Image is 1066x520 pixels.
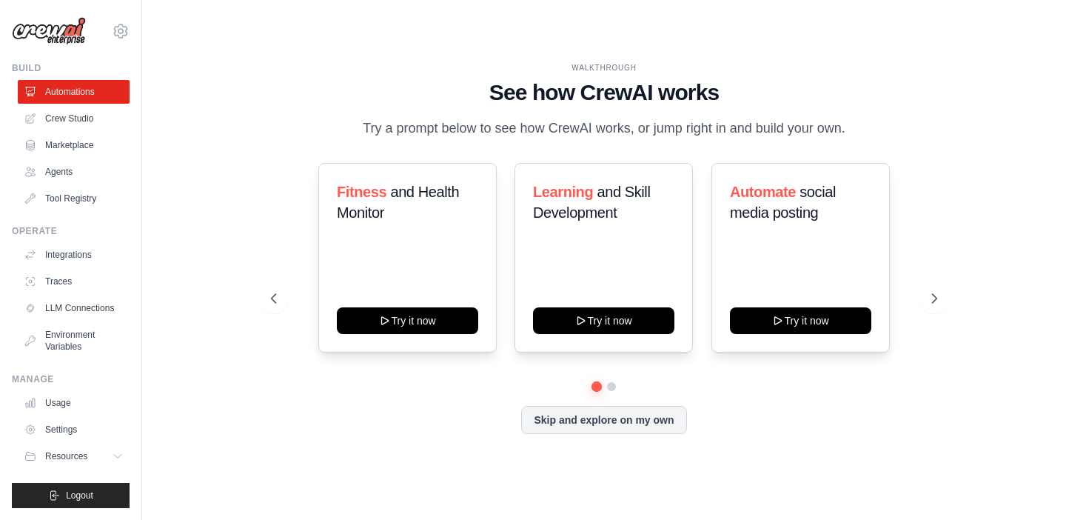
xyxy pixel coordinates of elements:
[45,450,87,462] span: Resources
[337,307,478,334] button: Try it now
[18,80,130,104] a: Automations
[12,62,130,74] div: Build
[12,17,86,45] img: Logo
[18,296,130,320] a: LLM Connections
[18,107,130,130] a: Crew Studio
[337,184,386,200] span: Fitness
[12,483,130,508] button: Logout
[12,225,130,237] div: Operate
[18,133,130,157] a: Marketplace
[18,444,130,468] button: Resources
[521,406,686,434] button: Skip and explore on my own
[18,391,130,415] a: Usage
[271,62,936,73] div: WALKTHROUGH
[18,243,130,267] a: Integrations
[18,187,130,210] a: Tool Registry
[18,418,130,441] a: Settings
[337,184,459,221] span: and Health Monitor
[18,323,130,359] a: Environment Variables
[18,270,130,293] a: Traces
[533,307,674,334] button: Try it now
[355,118,853,139] p: Try a prompt below to see how CrewAI works, or jump right in and build your own.
[533,184,593,200] span: Learning
[12,373,130,385] div: Manage
[18,160,130,184] a: Agents
[730,307,871,334] button: Try it now
[730,184,836,221] span: social media posting
[66,490,93,501] span: Logout
[730,184,796,200] span: Automate
[271,79,936,106] h1: See how CrewAI works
